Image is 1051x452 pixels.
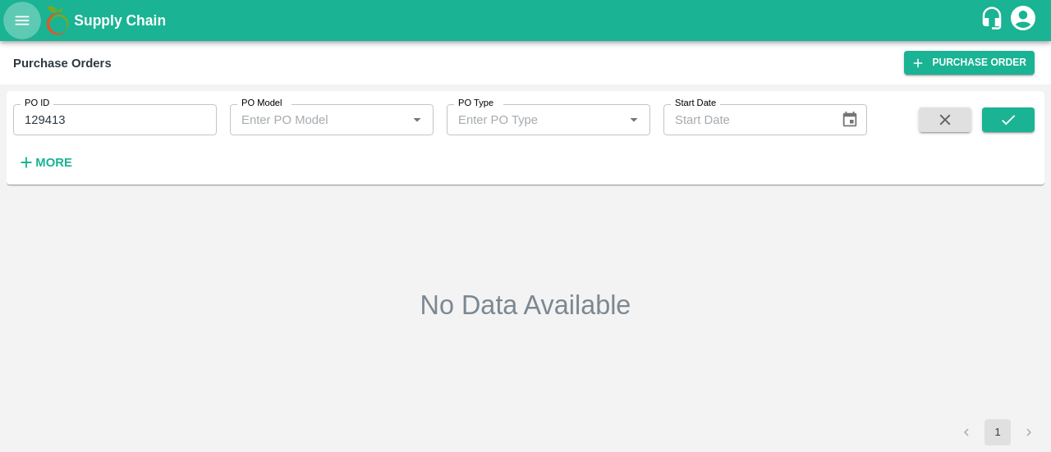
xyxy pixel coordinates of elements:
[452,109,597,130] input: Enter PO Type
[1008,3,1038,38] div: account of current user
[834,104,865,135] button: Choose date
[458,97,493,110] label: PO Type
[663,104,828,135] input: Start Date
[41,4,74,37] img: logo
[241,97,282,110] label: PO Model
[984,419,1011,445] button: page 1
[74,9,980,32] a: Supply Chain
[406,109,428,130] button: Open
[13,53,112,74] div: Purchase Orders
[25,97,49,110] label: PO ID
[235,109,380,130] input: Enter PO Model
[980,6,1008,35] div: customer-support
[675,97,716,110] label: Start Date
[3,2,41,39] button: open drawer
[13,104,217,135] input: Enter PO ID
[74,12,166,29] b: Supply Chain
[951,419,1044,445] nav: pagination navigation
[420,289,631,322] h2: No Data Available
[13,148,76,176] button: More
[623,109,645,130] button: Open
[904,51,1035,75] a: Purchase Order
[35,156,72,169] strong: More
